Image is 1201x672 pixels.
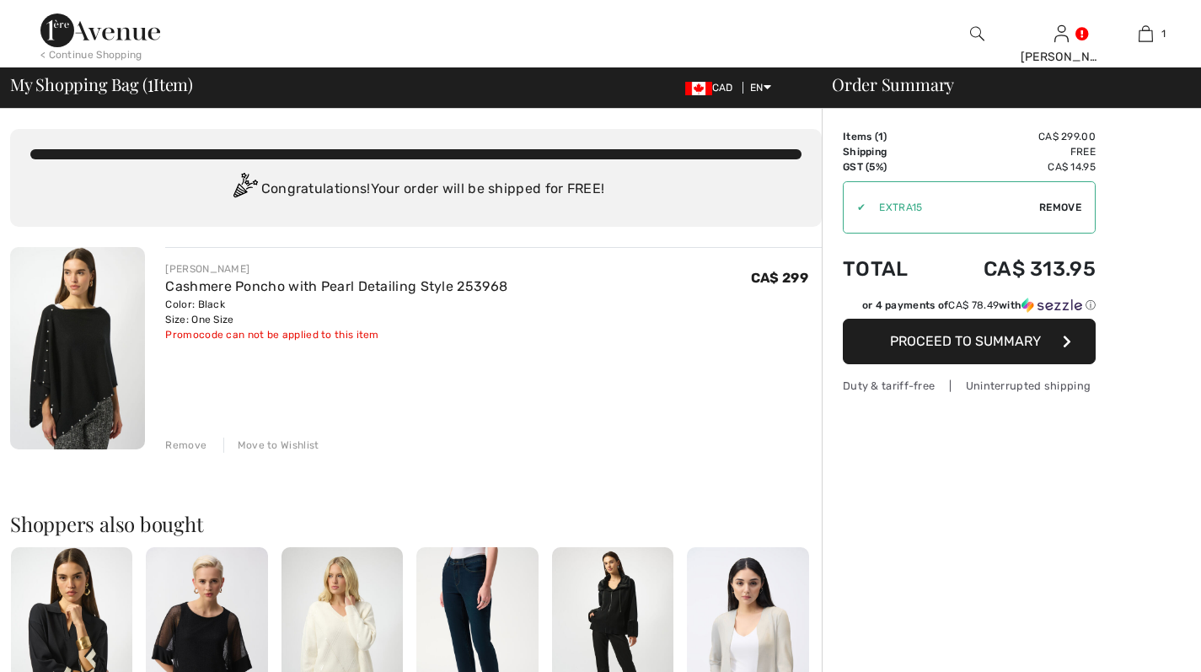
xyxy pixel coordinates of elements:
[948,299,999,311] span: CA$ 78.49
[685,82,740,94] span: CAD
[890,333,1041,349] span: Proceed to Summary
[844,200,866,215] div: ✔
[812,76,1191,93] div: Order Summary
[10,513,822,534] h2: Shoppers also bought
[1054,24,1069,44] img: My Info
[751,270,808,286] span: CA$ 299
[843,144,936,159] td: Shipping
[1039,200,1081,215] span: Remove
[165,327,507,342] div: Promocode can not be applied to this item
[165,261,507,277] div: [PERSON_NAME]
[866,182,1039,233] input: Promo code
[843,159,936,175] td: GST (5%)
[936,144,1096,159] td: Free
[40,13,160,47] img: 1ère Avenue
[843,378,1096,394] div: Duty & tariff-free | Uninterrupted shipping
[10,76,193,93] span: My Shopping Bag ( Item)
[862,298,1096,313] div: or 4 payments of with
[165,297,507,327] div: Color: Black Size: One Size
[223,438,319,453] div: Move to Wishlist
[878,131,883,142] span: 1
[970,24,984,44] img: search the website
[750,82,771,94] span: EN
[1054,25,1069,41] a: Sign In
[1021,298,1082,313] img: Sezzle
[10,247,145,449] img: Cashmere Poncho with Pearl Detailing Style 253968
[936,159,1096,175] td: CA$ 14.95
[936,129,1096,144] td: CA$ 299.00
[1139,24,1153,44] img: My Bag
[685,82,712,95] img: Canadian Dollar
[843,129,936,144] td: Items ( )
[843,298,1096,319] div: or 4 payments ofCA$ 78.49withSezzle Click to learn more about Sezzle
[165,438,206,453] div: Remove
[936,240,1096,298] td: CA$ 313.95
[1161,26,1166,41] span: 1
[30,173,802,207] div: Congratulations! Your order will be shipped for FREE!
[40,47,142,62] div: < Continue Shopping
[165,278,507,294] a: Cashmere Poncho with Pearl Detailing Style 253968
[147,72,153,94] span: 1
[228,173,261,207] img: Congratulation2.svg
[1104,24,1187,44] a: 1
[843,240,936,298] td: Total
[1021,48,1103,66] div: [PERSON_NAME]
[843,319,1096,364] button: Proceed to Summary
